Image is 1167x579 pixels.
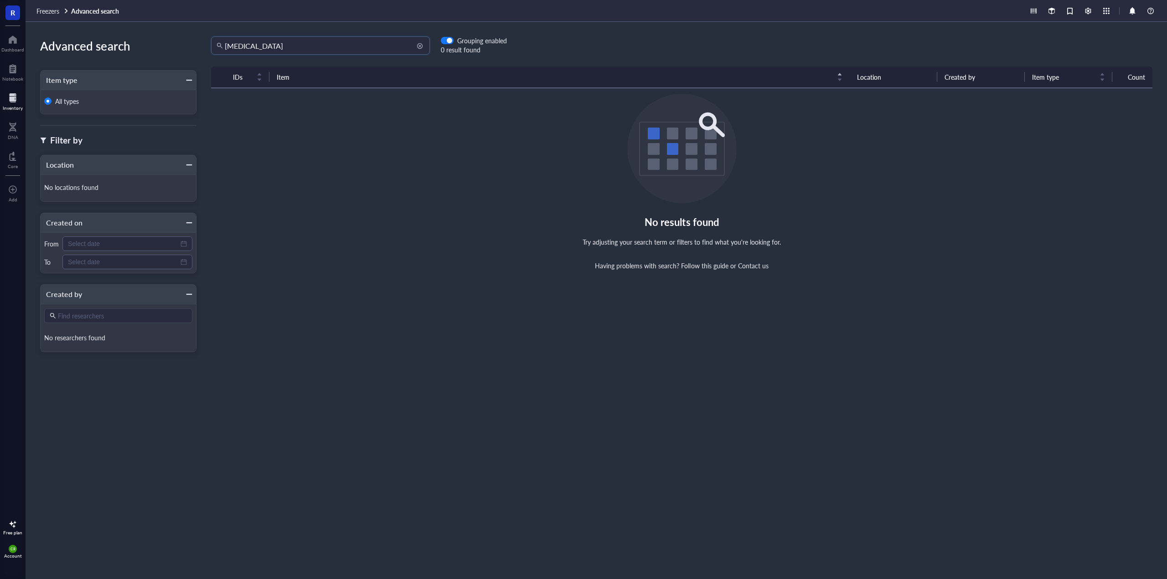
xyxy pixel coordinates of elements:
a: Advanced search [71,7,121,15]
div: Grouping enabled [457,36,507,45]
a: Freezers [36,7,69,15]
div: No results found [645,214,719,230]
div: No locations found [44,179,192,198]
input: Select date [68,257,179,267]
div: Add [9,197,17,202]
div: DNA [8,134,18,140]
span: Item type [1032,72,1094,82]
a: Dashboard [1,32,24,52]
div: Core [8,164,18,169]
div: Created on [41,216,83,229]
div: Free plan [3,530,22,535]
span: Freezers [36,6,59,15]
div: Dashboard [1,47,24,52]
div: To [44,258,59,266]
a: Inventory [3,91,23,111]
a: Core [8,149,18,169]
div: Advanced search [40,36,196,56]
th: Created by [937,67,1025,88]
div: Item type [41,74,77,87]
div: No researchers found [44,329,192,348]
a: Contact us [738,261,769,270]
div: Account [4,553,22,559]
th: Item [269,67,850,88]
input: Select date [68,239,179,249]
img: Empty state [627,94,737,203]
a: DNA [8,120,18,140]
div: Having problems with search? or [595,261,769,270]
div: From [44,240,59,248]
th: Item type [1025,67,1112,88]
div: Location [41,159,74,171]
div: Try adjusting your search term or filters to find what you're looking for. [583,237,781,247]
span: Item [277,72,831,82]
span: IDs [233,72,251,82]
div: Created by [41,288,82,301]
div: 0 result found [441,45,507,55]
span: All types [55,97,79,106]
a: Follow this guide [681,261,728,270]
div: Notebook [2,76,23,82]
th: IDs [226,67,269,88]
span: R [10,7,15,18]
span: CR [10,547,15,551]
th: Location [850,67,937,88]
a: Notebook [2,61,23,82]
div: Filter by [50,134,83,147]
th: Count [1112,67,1152,88]
div: Inventory [3,105,23,111]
